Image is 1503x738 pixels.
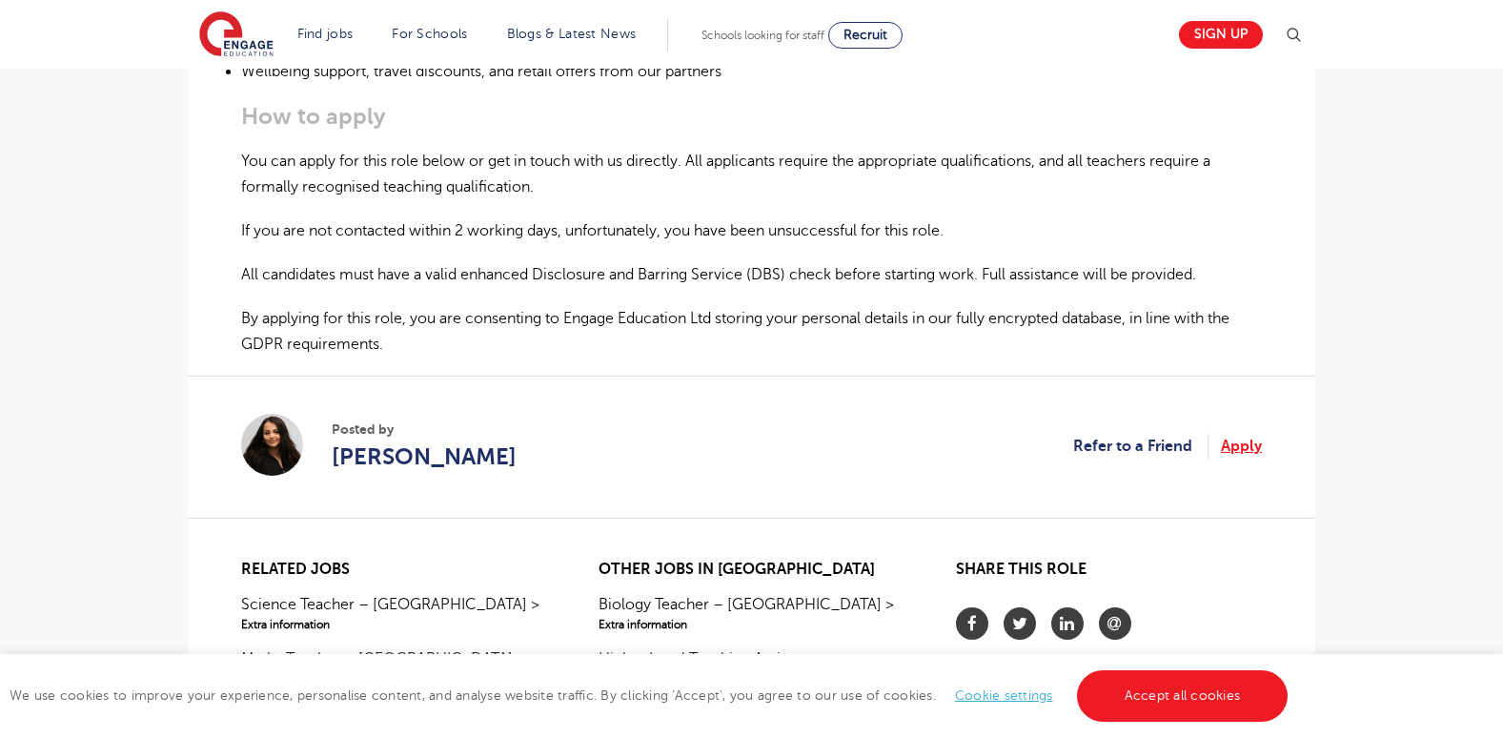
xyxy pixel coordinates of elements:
a: Maths Teacher – [GEOGRAPHIC_DATA] >Extra information [241,647,547,687]
span: Posted by [332,420,517,440]
a: For Schools [392,27,467,41]
a: Sign up [1179,21,1263,49]
a: Accept all cookies [1077,670,1289,722]
h2: Other jobs in [GEOGRAPHIC_DATA] [599,561,904,579]
a: Higher Level Teaching Assistant – [GEOGRAPHIC_DATA] >Extra information [599,647,904,710]
span: Extra information [241,616,547,633]
a: [PERSON_NAME] [332,440,517,474]
a: Recruit [828,22,903,49]
span: Schools looking for staff [701,29,824,42]
a: Blogs & Latest News [507,27,637,41]
h2: Share this role [956,561,1262,588]
a: Biology Teacher – [GEOGRAPHIC_DATA] >Extra information [599,593,904,633]
span: Recruit [843,28,887,42]
a: Science Teacher – [GEOGRAPHIC_DATA] >Extra information [241,593,547,633]
h2: Related jobs [241,561,547,579]
a: Cookie settings [955,688,1053,703]
h3: How to apply [241,103,1262,130]
a: Find jobs [297,27,354,41]
span: Extra information [599,616,904,633]
p: By applying for this role, you are consenting to Engage Education Ltd storing your personal detai... [241,306,1262,357]
li: Wellbeing support, travel discounts, and retail offers from our partners [241,59,1262,84]
p: If you are not contacted within 2 working days, unfortunately, you have been unsuccessful for thi... [241,218,1262,243]
a: Refer to a Friend [1073,434,1208,459]
span: We use cookies to improve your experience, personalise content, and analyse website traffic. By c... [10,688,1292,703]
a: Apply [1221,434,1262,459]
p: You can apply for this role below or get in touch with us directly. All applicants require the ap... [241,149,1262,199]
img: Engage Education [199,11,274,59]
p: All candidates must have a valid enhanced Disclosure and Barring Service (DBS) check before start... [241,262,1262,287]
